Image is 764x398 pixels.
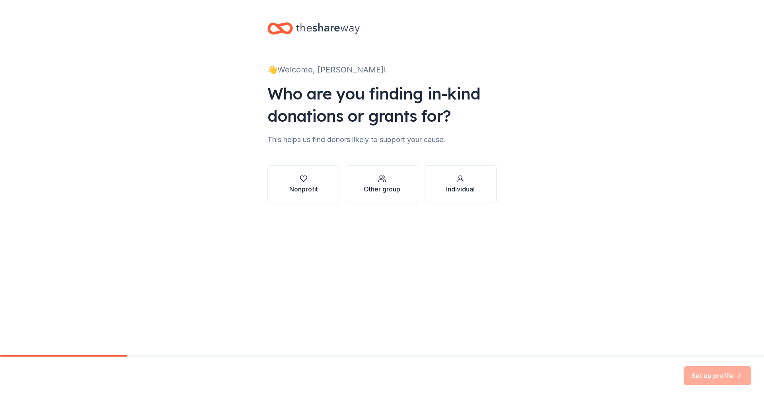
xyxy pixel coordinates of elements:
[289,184,318,194] div: Nonprofit
[267,133,497,146] div: This helps us find donors likely to support your cause.
[267,82,497,127] div: Who are you finding in-kind donations or grants for?
[446,184,475,194] div: Individual
[346,165,418,203] button: Other group
[425,165,497,203] button: Individual
[267,63,497,76] div: 👋 Welcome, [PERSON_NAME]!
[267,165,339,203] button: Nonprofit
[364,184,400,194] div: Other group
